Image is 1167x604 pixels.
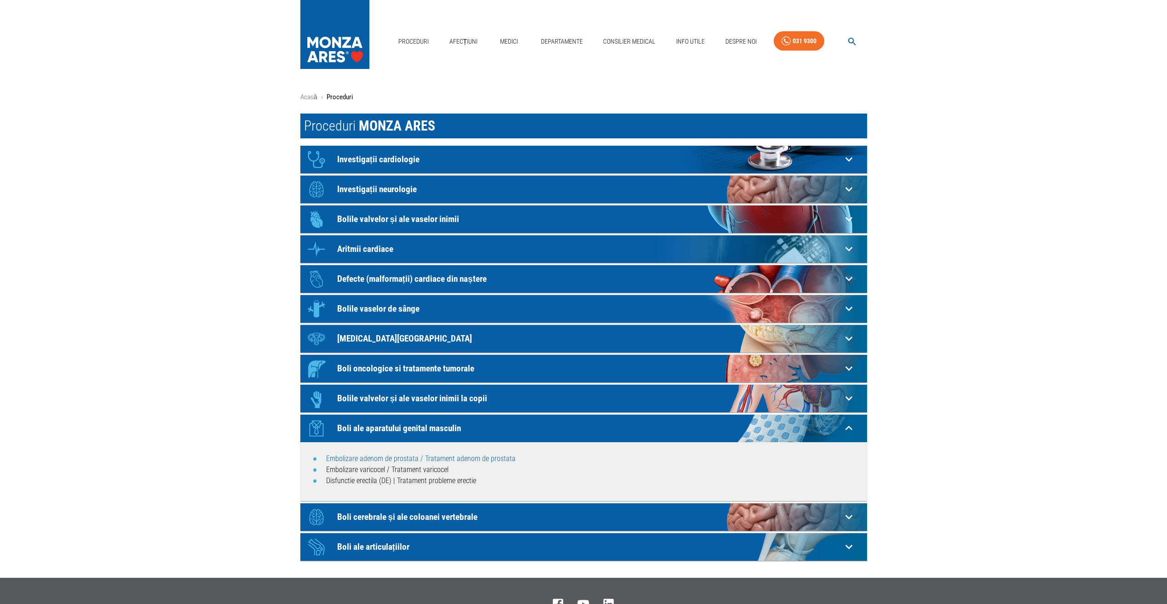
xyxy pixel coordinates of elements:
div: IconInvestigații cardiologie [300,442,867,501]
a: Consilier Medical [599,32,659,51]
div: IconInvestigații neurologie [300,176,867,203]
div: 031 9300 [793,35,816,47]
div: IconBoli ale aparatului genital masculin [300,415,867,442]
p: Boli oncologice si tratamente tumorale [337,364,842,373]
a: Despre Noi [722,32,760,51]
div: IconBoli cerebrale și ale coloanei vertebrale [300,503,867,531]
a: Acasă [300,93,317,101]
div: Icon [303,265,330,293]
div: Icon [303,235,330,263]
p: Bolile valvelor și ale vaselor inimii [337,214,842,224]
div: Icon [303,385,330,412]
div: Icon [303,295,330,323]
p: Bolile valvelor și ale vaselor inimii la copii [337,393,842,403]
a: Embolizare adenom de prostata / Tratament adenom de prostata [326,454,516,463]
a: Disfunctie erectila (DE) | Tratament probleme erectie [326,476,476,485]
span: MONZA ARES [359,118,435,134]
div: IconBoli ale articulațiilor [300,533,867,561]
p: Boli cerebrale și ale coloanei vertebrale [337,512,842,522]
a: Medici [494,32,524,51]
a: Departamente [537,32,586,51]
p: [MEDICAL_DATA][GEOGRAPHIC_DATA] [337,334,842,343]
div: Icon[MEDICAL_DATA][GEOGRAPHIC_DATA] [300,325,867,353]
div: IconDefecte (malformații) cardiace din naștere [300,265,867,293]
p: Defecte (malformații) cardiace din naștere [337,274,842,284]
p: Investigații neurologie [337,184,842,194]
p: Boli ale aparatului genital masculin [337,423,842,433]
div: Icon [303,533,330,561]
h1: Proceduri [300,114,867,138]
a: Embolizare varicocel / Tratament varicocel [326,465,448,474]
a: 031 9300 [774,31,824,51]
div: IconBolile valvelor și ale vaselor inimii la copii [300,385,867,412]
a: Afecțiuni [446,32,482,51]
div: Icon [303,325,330,353]
nav: breadcrumb [300,92,867,103]
div: Icon [303,205,330,233]
div: IconBolile vaselor de sânge [300,295,867,323]
p: Bolile vaselor de sânge [337,304,842,313]
div: Icon [303,415,330,442]
a: Info Utile [673,32,708,51]
p: Investigații cardiologie [337,154,842,164]
li: › [321,92,323,103]
p: Aritmii cardiace [337,244,842,254]
div: IconAritmii cardiace [300,235,867,263]
div: IconBolile valvelor și ale vaselor inimii [300,205,867,233]
div: Icon [303,503,330,531]
div: Icon [303,355,330,382]
div: IconInvestigații cardiologie [300,146,867,173]
div: IconBoli oncologice si tratamente tumorale [300,355,867,382]
p: Boli ale articulațiilor [337,542,842,552]
div: Icon [303,146,330,173]
p: Proceduri [327,92,353,103]
a: Proceduri [395,32,432,51]
div: Icon [303,176,330,203]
